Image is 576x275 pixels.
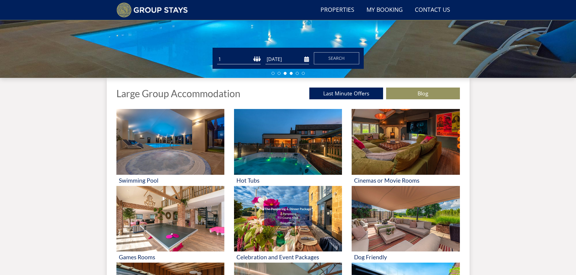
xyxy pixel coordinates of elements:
a: Last Minute Offers [309,88,383,99]
a: Blog [386,88,460,99]
a: Properties [318,3,357,17]
a: 'Games Rooms' - Large Group Accommodation Holiday Ideas Games Rooms [116,186,224,263]
img: 'Dog Friendly' - Large Group Accommodation Holiday Ideas [352,186,460,252]
h3: Celebration and Event Packages [236,254,340,260]
h3: Swimming Pool [119,177,222,184]
img: 'Games Rooms' - Large Group Accommodation Holiday Ideas [116,186,224,252]
h3: Dog Friendly [354,254,457,260]
a: 'Celebration and Event Packages' - Large Group Accommodation Holiday Ideas Celebration and Event ... [234,186,342,263]
img: 'Cinemas or Movie Rooms' - Large Group Accommodation Holiday Ideas [352,109,460,175]
a: 'Swimming Pool' - Large Group Accommodation Holiday Ideas Swimming Pool [116,109,224,186]
img: 'Celebration and Event Packages' - Large Group Accommodation Holiday Ideas [234,186,342,252]
h1: Large Group Accommodation [116,88,240,99]
img: 'Hot Tubs' - Large Group Accommodation Holiday Ideas [234,109,342,175]
a: 'Cinemas or Movie Rooms' - Large Group Accommodation Holiday Ideas Cinemas or Movie Rooms [352,109,460,186]
a: 'Dog Friendly' - Large Group Accommodation Holiday Ideas Dog Friendly [352,186,460,263]
img: 'Swimming Pool' - Large Group Accommodation Holiday Ideas [116,109,224,175]
h3: Hot Tubs [236,177,340,184]
img: Group Stays [116,2,188,18]
a: Contact Us [412,3,453,17]
h3: Cinemas or Movie Rooms [354,177,457,184]
a: 'Hot Tubs' - Large Group Accommodation Holiday Ideas Hot Tubs [234,109,342,186]
h3: Games Rooms [119,254,222,260]
a: My Booking [364,3,405,17]
span: Search [328,55,345,61]
button: Search [314,52,359,64]
input: Arrival Date [265,54,309,64]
